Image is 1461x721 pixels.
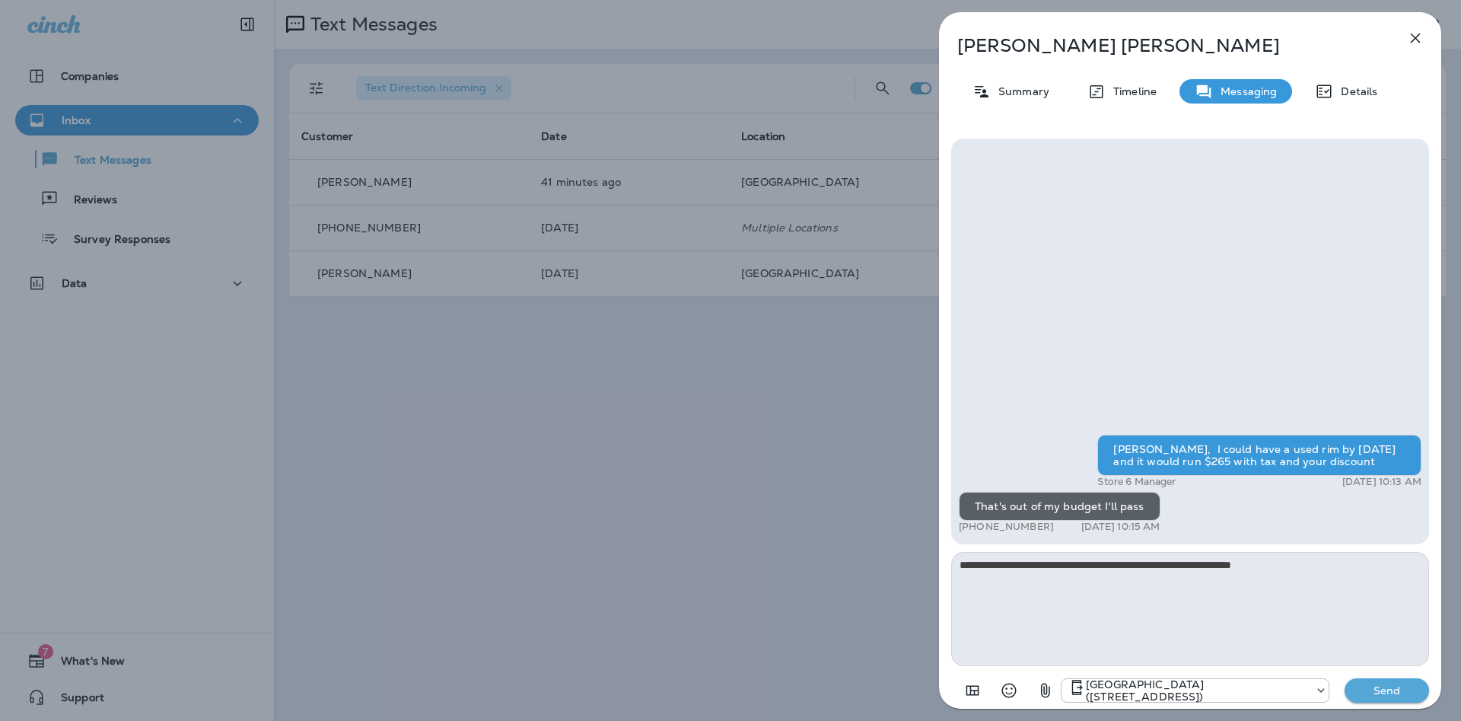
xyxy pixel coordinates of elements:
button: Add in a premade template [957,675,988,706]
p: Timeline [1106,85,1157,97]
p: Store 6 Manager [1097,476,1176,488]
p: [GEOGRAPHIC_DATA] ([STREET_ADDRESS]) [1086,678,1307,703]
div: That's out of my budget I'll pass [959,492,1160,521]
p: Details [1333,85,1377,97]
p: Messaging [1213,85,1277,97]
div: [PERSON_NAME], I could have a used rim by [DATE] and it would run $265 with tax and your discount [1097,435,1421,476]
p: Summary [991,85,1049,97]
p: [DATE] 10:15 AM [1081,521,1160,533]
p: [PERSON_NAME] [PERSON_NAME] [957,35,1373,56]
button: Send [1345,678,1429,703]
p: Send [1355,684,1419,697]
button: Select an emoji [994,675,1024,706]
div: +1 (402) 339-2912 [1062,678,1329,703]
p: [PHONE_NUMBER] [959,521,1054,533]
p: [DATE] 10:13 AM [1342,476,1421,488]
